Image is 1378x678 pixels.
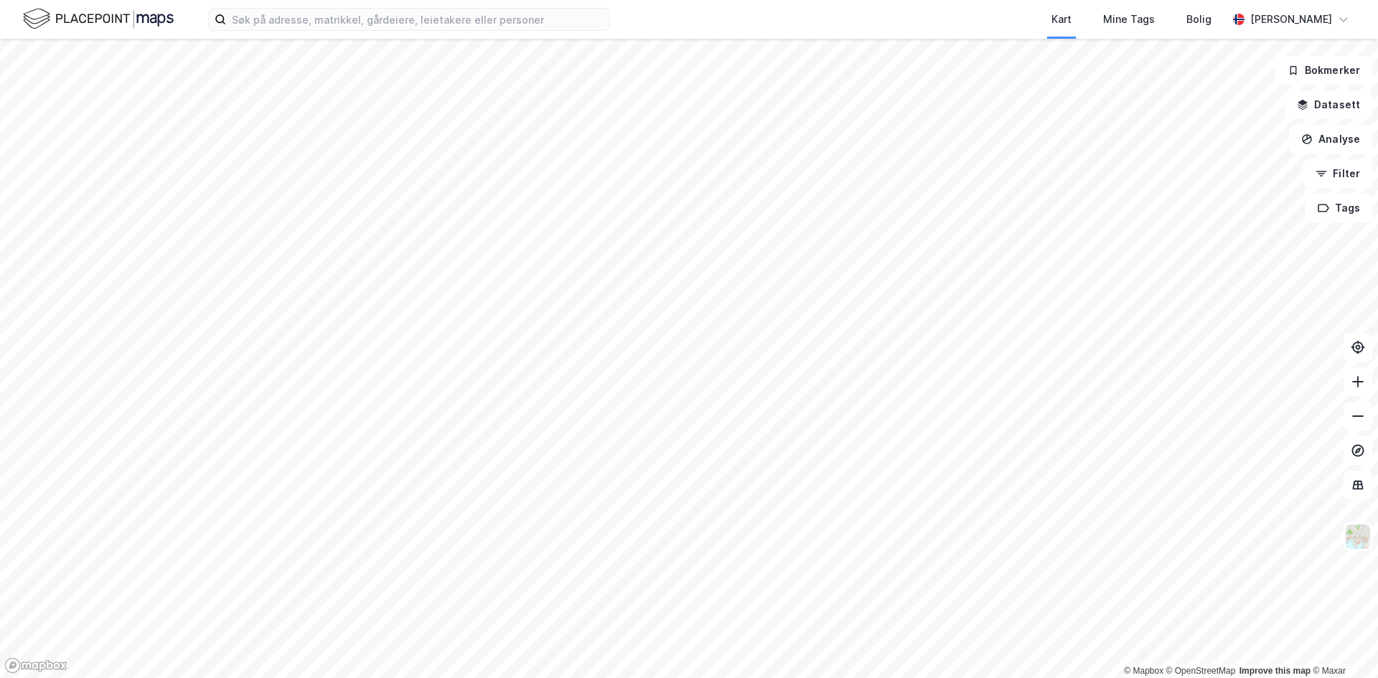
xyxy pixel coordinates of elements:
[4,657,67,674] a: Mapbox homepage
[1186,11,1211,28] div: Bolig
[1166,666,1236,676] a: OpenStreetMap
[1103,11,1155,28] div: Mine Tags
[1306,194,1372,222] button: Tags
[1289,125,1372,154] button: Analyse
[1303,159,1372,188] button: Filter
[1306,609,1378,678] iframe: Chat Widget
[1275,56,1372,85] button: Bokmerker
[1285,90,1372,119] button: Datasett
[1306,609,1378,678] div: Kontrollprogram for chat
[1051,11,1072,28] div: Kart
[226,9,609,30] input: Søk på adresse, matrikkel, gårdeiere, leietakere eller personer
[1124,666,1163,676] a: Mapbox
[1239,666,1311,676] a: Improve this map
[1344,523,1372,550] img: Z
[23,6,174,32] img: logo.f888ab2527a4732fd821a326f86c7f29.svg
[1250,11,1332,28] div: [PERSON_NAME]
